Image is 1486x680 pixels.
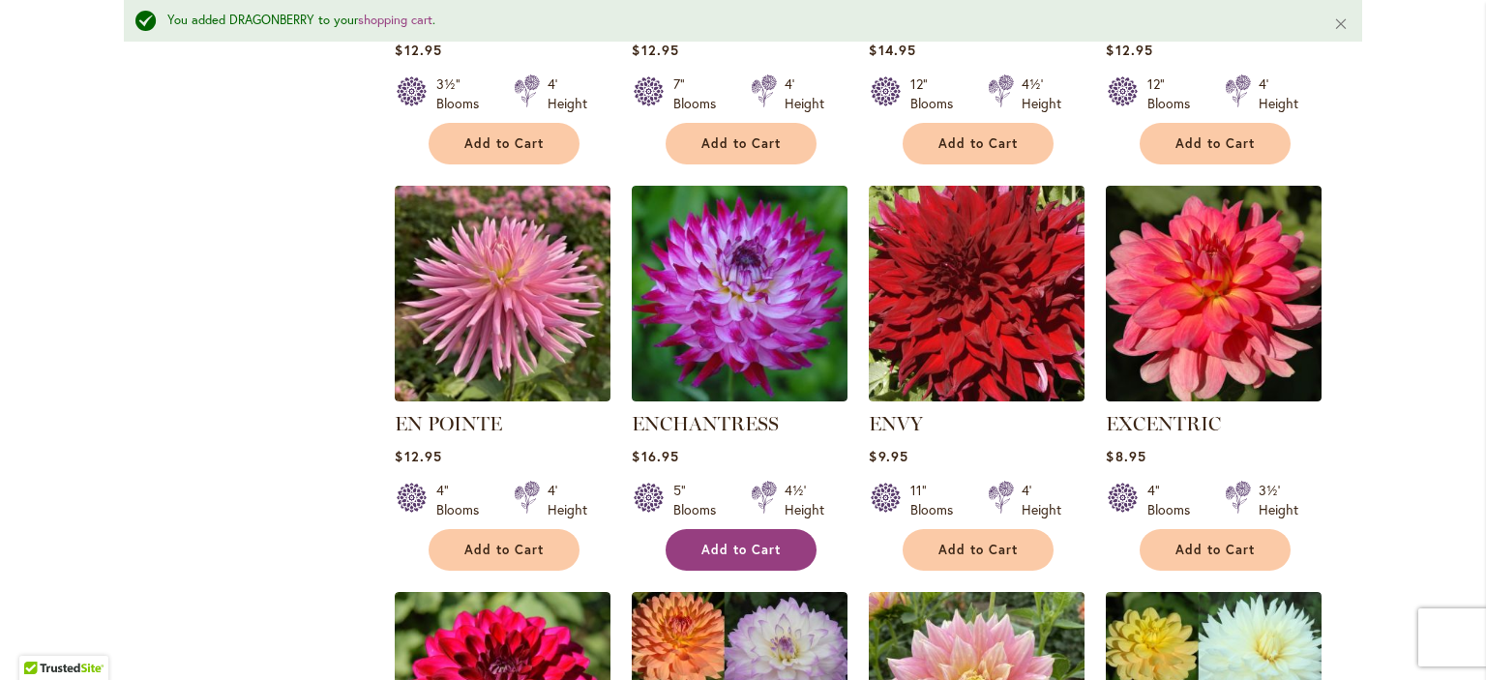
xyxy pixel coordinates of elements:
div: 4' Height [548,74,587,113]
div: 5" Blooms [673,481,728,519]
div: 4' Height [785,74,824,113]
div: 4½' Height [1022,74,1061,113]
a: EN POINTE [395,412,502,435]
span: Add to Cart [1175,135,1255,152]
span: Add to Cart [464,135,544,152]
button: Add to Cart [429,123,580,164]
div: 11" Blooms [910,481,965,519]
span: $16.95 [632,447,678,465]
div: 4' Height [1259,74,1298,113]
span: Add to Cart [938,542,1018,558]
button: Add to Cart [666,529,817,571]
span: $12.95 [632,41,678,59]
iframe: Launch Accessibility Center [15,611,69,665]
a: EXCENTRIC [1106,387,1322,405]
img: EXCENTRIC [1106,186,1322,401]
div: 3½" Blooms [436,74,490,113]
a: EXCENTRIC [1106,412,1221,435]
img: Envy [869,186,1085,401]
img: EN POINTE [395,186,610,401]
span: Add to Cart [701,542,781,558]
img: Enchantress [632,186,847,401]
div: 4" Blooms [1147,481,1202,519]
button: Add to Cart [666,123,817,164]
button: Add to Cart [903,529,1054,571]
span: Add to Cart [701,135,781,152]
div: 7" Blooms [673,74,728,113]
div: 12" Blooms [1147,74,1202,113]
div: 3½' Height [1259,481,1298,519]
button: Add to Cart [903,123,1054,164]
span: Add to Cart [464,542,544,558]
button: Add to Cart [429,529,580,571]
button: Add to Cart [1140,123,1291,164]
button: Add to Cart [1140,529,1291,571]
a: Envy [869,387,1085,405]
div: 4½' Height [785,481,824,519]
a: Enchantress [632,387,847,405]
span: $14.95 [869,41,915,59]
div: 12" Blooms [910,74,965,113]
a: ENVY [869,412,923,435]
div: 4" Blooms [436,481,490,519]
span: Add to Cart [938,135,1018,152]
span: $8.95 [1106,447,1145,465]
span: Add to Cart [1175,542,1255,558]
span: $12.95 [1106,41,1152,59]
div: 4' Height [548,481,587,519]
span: $12.95 [395,447,441,465]
a: shopping cart [358,12,432,28]
div: You added DRAGONBERRY to your . [167,12,1304,30]
a: EN POINTE [395,387,610,405]
a: ENCHANTRESS [632,412,779,435]
span: $9.95 [869,447,907,465]
div: 4' Height [1022,481,1061,519]
span: $12.95 [395,41,441,59]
